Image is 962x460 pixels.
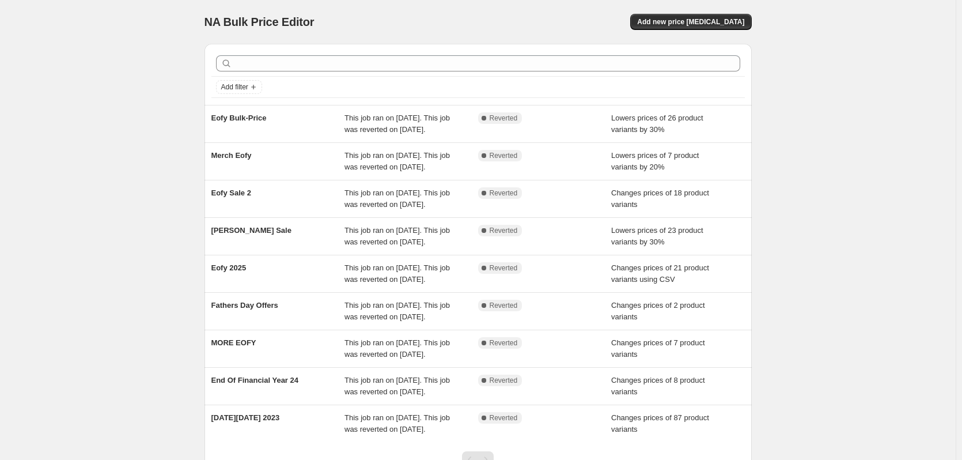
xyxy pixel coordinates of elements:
[611,188,709,209] span: Changes prices of 18 product variants
[211,263,247,272] span: Eofy 2025
[490,226,518,235] span: Reverted
[211,114,267,122] span: Eofy Bulk-Price
[344,226,450,246] span: This job ran on [DATE]. This job was reverted on [DATE].
[211,413,280,422] span: [DATE][DATE] 2023
[490,338,518,348] span: Reverted
[216,80,262,94] button: Add filter
[490,301,518,310] span: Reverted
[344,301,450,321] span: This job ran on [DATE]. This job was reverted on [DATE].
[211,151,252,160] span: Merch Eofy
[611,413,709,433] span: Changes prices of 87 product variants
[611,226,703,246] span: Lowers prices of 23 product variants by 30%
[211,301,278,310] span: Fathers Day Offers
[611,376,705,396] span: Changes prices of 8 product variants
[204,16,315,28] span: NA Bulk Price Editor
[344,151,450,171] span: This job ran on [DATE]. This job was reverted on [DATE].
[221,82,248,92] span: Add filter
[211,376,299,384] span: End Of Financial Year 24
[611,338,705,359] span: Changes prices of 7 product variants
[344,188,450,209] span: This job ran on [DATE]. This job was reverted on [DATE].
[490,376,518,385] span: Reverted
[211,226,291,235] span: [PERSON_NAME] Sale
[611,301,705,321] span: Changes prices of 2 product variants
[630,14,751,30] button: Add new price [MEDICAL_DATA]
[490,413,518,423] span: Reverted
[611,263,709,284] span: Changes prices of 21 product variants using CSV
[490,114,518,123] span: Reverted
[344,338,450,359] span: This job ran on [DATE]. This job was reverted on [DATE].
[490,263,518,273] span: Reverted
[211,338,256,347] span: MORE EOFY
[344,263,450,284] span: This job ran on [DATE]. This job was reverted on [DATE].
[490,188,518,198] span: Reverted
[344,376,450,396] span: This job ran on [DATE]. This job was reverted on [DATE].
[637,17,744,27] span: Add new price [MEDICAL_DATA]
[344,114,450,134] span: This job ran on [DATE]. This job was reverted on [DATE].
[211,188,251,197] span: Eofy Sale 2
[344,413,450,433] span: This job ran on [DATE]. This job was reverted on [DATE].
[490,151,518,160] span: Reverted
[611,114,703,134] span: Lowers prices of 26 product variants by 30%
[611,151,699,171] span: Lowers prices of 7 product variants by 20%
